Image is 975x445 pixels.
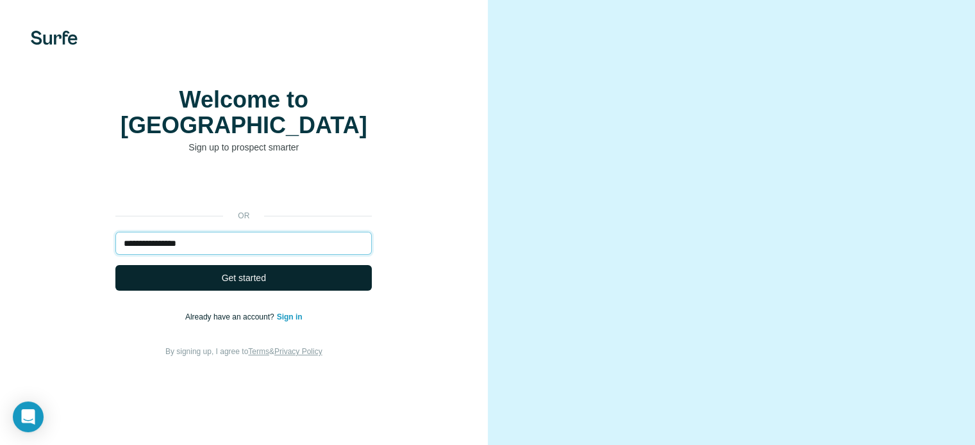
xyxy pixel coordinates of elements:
[712,13,962,182] iframe: Sign in with Google Dialog
[115,265,372,291] button: Get started
[31,31,78,45] img: Surfe's logo
[115,87,372,138] h1: Welcome to [GEOGRAPHIC_DATA]
[222,271,266,284] span: Get started
[274,347,322,356] a: Privacy Policy
[13,401,44,432] div: Open Intercom Messenger
[223,210,264,222] p: or
[248,347,269,356] a: Terms
[277,312,303,321] a: Sign in
[115,141,372,154] p: Sign up to prospect smarter
[109,173,378,201] iframe: Sign in with Google Button
[165,347,322,356] span: By signing up, I agree to &
[185,312,277,321] span: Already have an account?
